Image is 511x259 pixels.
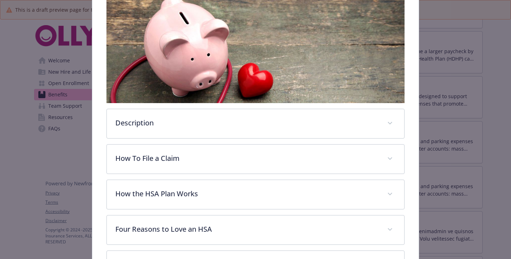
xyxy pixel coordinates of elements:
div: How the HSA Plan Works [107,180,404,209]
div: Description [107,109,404,138]
div: Four Reasons to Love an HSA [107,215,404,244]
p: How To File a Claim [115,153,379,164]
div: How To File a Claim [107,145,404,174]
p: How the HSA Plan Works [115,188,379,199]
p: Four Reasons to Love an HSA [115,224,379,235]
p: Description [115,118,379,128]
